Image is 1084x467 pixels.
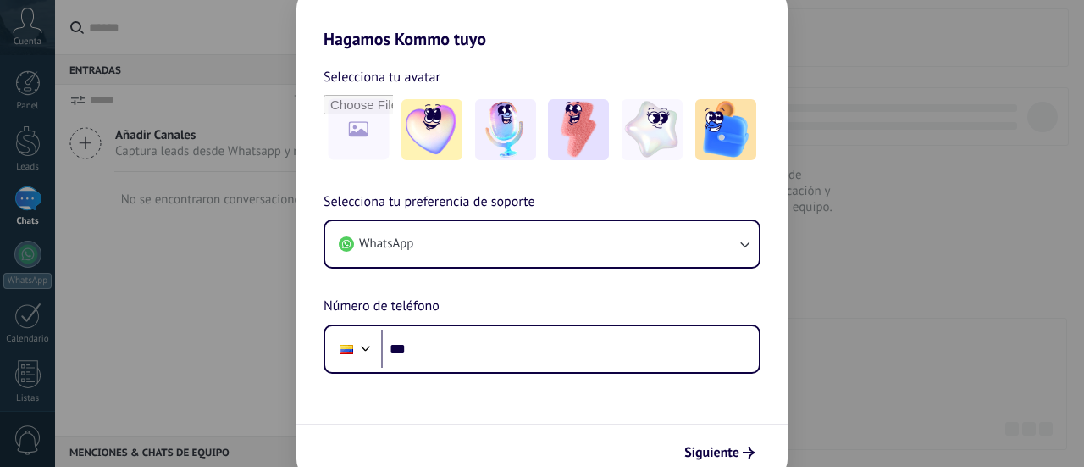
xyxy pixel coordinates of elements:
[401,99,462,160] img: -1.jpeg
[359,236,413,253] span: WhatsApp
[324,296,440,318] span: Número de teléfono
[684,447,739,459] span: Siguiente
[622,99,683,160] img: -4.jpeg
[325,221,759,267] button: WhatsApp
[324,66,440,88] span: Selecciona tu avatar
[677,438,762,467] button: Siguiente
[330,331,362,367] div: Colombia: + 57
[324,192,535,214] span: Selecciona tu preferencia de soporte
[548,99,609,160] img: -3.jpeg
[695,99,756,160] img: -5.jpeg
[475,99,536,160] img: -2.jpeg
